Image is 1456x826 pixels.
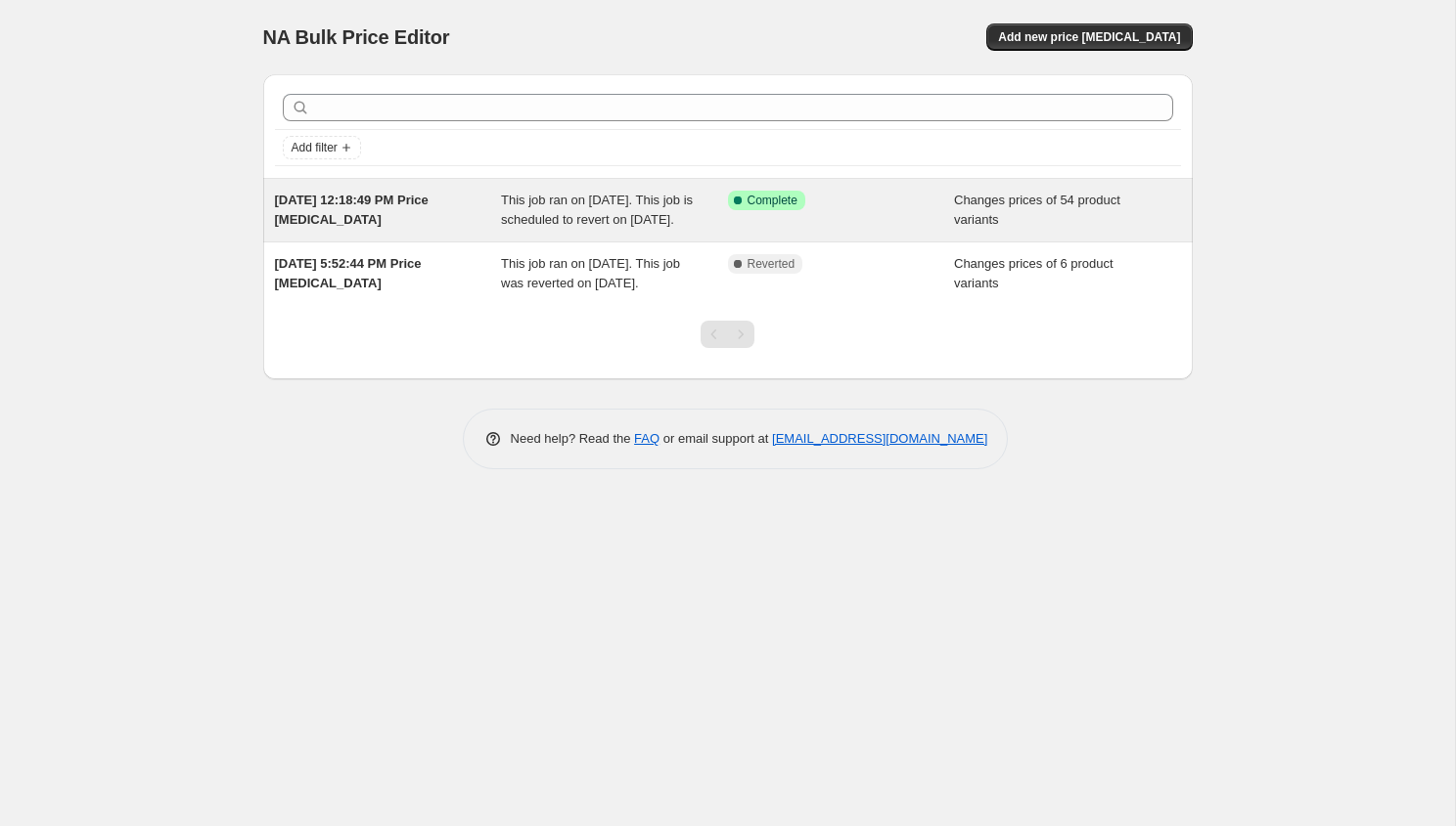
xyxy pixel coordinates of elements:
span: NA Bulk Price Editor [263,26,450,48]
span: Changes prices of 54 product variants [954,193,1120,227]
a: FAQ [634,431,660,446]
span: This job ran on [DATE]. This job was reverted on [DATE]. [501,256,680,290]
span: [DATE] 12:18:49 PM Price [MEDICAL_DATA] [275,193,429,227]
span: Need help? Read the [511,431,635,446]
a: [EMAIL_ADDRESS][DOMAIN_NAME] [772,431,987,446]
span: Add new price [MEDICAL_DATA] [998,29,1180,45]
nav: Pagination [701,321,754,348]
button: Add new price [MEDICAL_DATA] [986,23,1192,51]
button: Add filter [283,136,361,159]
span: Reverted [748,256,796,272]
span: [DATE] 5:52:44 PM Price [MEDICAL_DATA] [275,256,422,290]
span: Add filter [292,140,338,155]
span: Changes prices of 6 product variants [954,256,1114,290]
span: This job ran on [DATE]. This job is scheduled to revert on [DATE]. [501,193,693,227]
span: Complete [748,193,797,208]
span: or email support at [660,431,772,446]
